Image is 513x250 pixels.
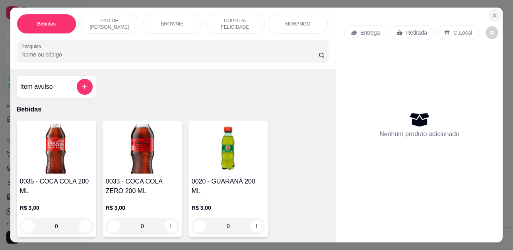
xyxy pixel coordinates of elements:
[212,18,258,30] p: COPO DA FELICIDADE
[165,220,177,232] button: increase-product-quantity
[20,204,93,212] p: R$ 3,00
[79,220,91,232] button: increase-product-quantity
[77,79,93,95] button: add-separate-item
[21,43,44,50] label: Pesquisa
[486,26,498,39] button: decrease-product-quantity
[285,21,310,27] p: MORANGO
[20,177,93,196] h4: 0035 - COCA COLA 200 ML
[379,129,459,139] p: Nenhum produto adicionado
[192,177,265,196] h4: 0020 - GUARANÁ 200 ML
[161,21,183,27] p: BROWNIE
[37,21,56,27] p: Bebidas
[192,124,265,174] img: product-image
[360,29,380,37] p: Entrega
[251,220,263,232] button: increase-product-quantity
[86,18,132,30] p: PÃO DE [PERSON_NAME]
[106,177,179,196] h4: 0033 - COCA COLA ZERO 200 ML
[106,124,179,174] img: product-image
[453,29,472,37] p: C.Local
[406,29,427,37] p: Retirada
[488,9,501,22] button: Close
[107,220,120,232] button: decrease-product-quantity
[192,204,265,212] p: R$ 3,00
[193,220,206,232] button: decrease-product-quantity
[17,105,329,114] p: Bebidas
[21,220,34,232] button: decrease-product-quantity
[20,124,93,174] img: product-image
[106,204,179,212] p: R$ 3,00
[21,51,319,59] input: Pesquisa
[20,82,53,92] h4: Item avulso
